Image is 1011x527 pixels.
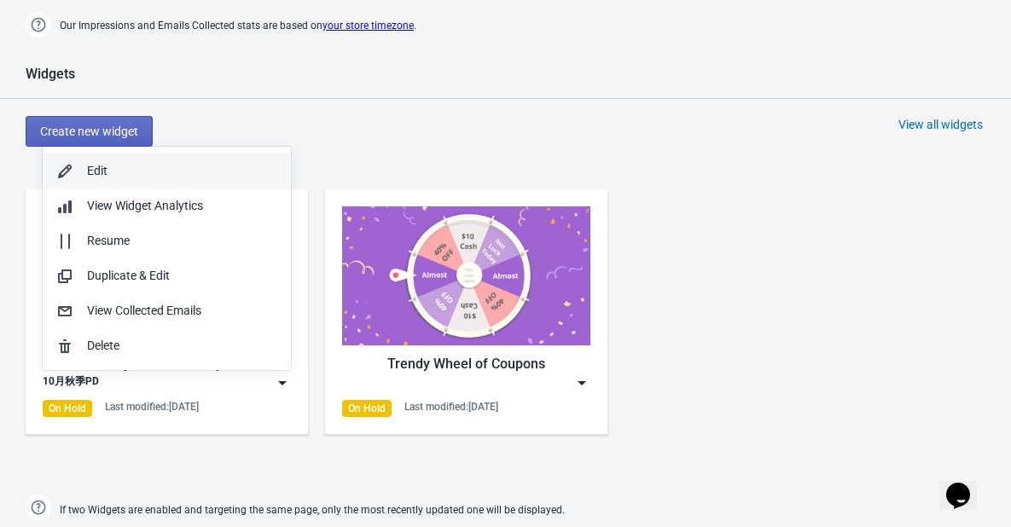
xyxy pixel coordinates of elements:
[87,162,277,180] div: Edit
[60,12,416,40] span: Our Impressions and Emails Collected stats are based on .
[43,328,291,363] button: Delete
[342,354,590,374] div: Trendy Wheel of Coupons
[87,232,277,250] div: Resume
[105,400,199,414] div: Last modified: [DATE]
[40,125,138,138] span: Create new widget
[87,199,203,212] span: View Widget Analytics
[322,20,414,32] a: your store timezone
[404,400,498,414] div: Last modified: [DATE]
[274,374,291,391] img: dropdown.png
[43,400,92,417] div: On Hold
[43,293,291,328] button: View Collected Emails
[60,496,565,524] span: If two Widgets are enabled and targeting the same page, only the most recently updated one will b...
[26,12,51,38] img: help.png
[939,459,994,510] iframe: chat widget
[342,400,392,417] div: On Hold
[87,267,277,285] div: Duplicate & Edit
[342,206,590,345] img: trendy_game.png
[43,153,291,188] button: Edit
[26,116,153,147] button: Create new widget
[43,188,291,223] button: View Widget Analytics
[87,302,277,320] div: View Collected Emails
[43,374,99,391] div: 10月秋季PD
[43,223,291,258] button: Resume
[573,374,590,391] img: dropdown.png
[898,116,983,133] div: View all widgets
[87,337,277,355] div: Delete
[43,258,291,293] button: Duplicate & Edit
[26,495,51,520] img: help.png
